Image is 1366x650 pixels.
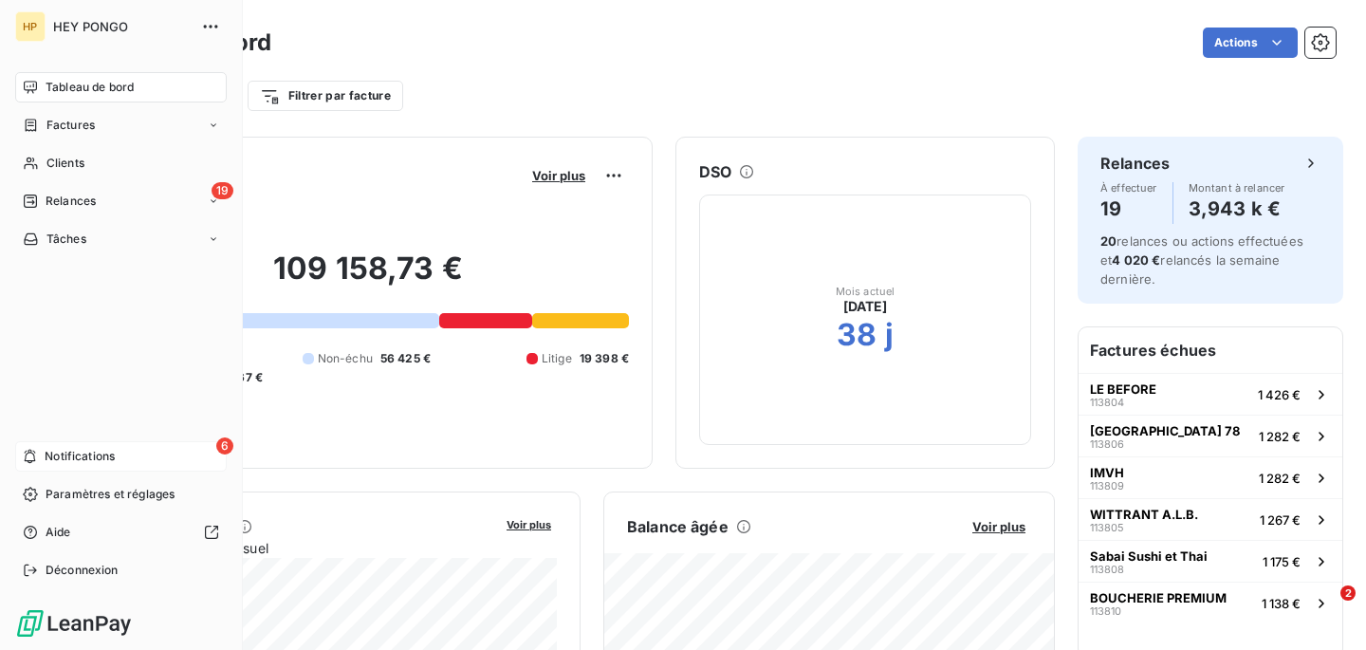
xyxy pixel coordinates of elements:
button: WITTRANT A.L.B.1138051 267 € [1079,498,1342,540]
span: 19 398 € [580,350,629,367]
button: Voir plus [967,518,1031,535]
button: BOUCHERIE PREMIUM1138101 138 € [1079,582,1342,623]
span: 113806 [1090,438,1124,450]
h6: Balance âgée [627,515,729,538]
span: 113808 [1090,564,1124,575]
span: Clients [46,155,84,172]
h6: Relances [1100,152,1170,175]
img: Logo LeanPay [15,608,133,639]
span: BOUCHERIE PREMIUM [1090,590,1227,605]
span: 1 282 € [1259,429,1301,444]
span: 113810 [1090,605,1121,617]
span: 6 [216,437,233,455]
button: Voir plus [526,167,591,184]
span: Relances [46,193,96,210]
span: Déconnexion [46,562,119,579]
span: 19 [212,182,233,199]
span: Voir plus [972,519,1025,534]
span: Chiffre d'affaires mensuel [107,538,493,558]
h6: DSO [699,160,731,183]
span: HEY PONGO [53,19,190,34]
span: Voir plus [507,518,551,531]
button: LE BEFORE1138041 426 € [1079,373,1342,415]
h6: Factures échues [1079,327,1342,373]
span: Aide [46,524,71,541]
button: Sabai Sushi et Thai1138081 175 € [1079,540,1342,582]
a: Aide [15,517,227,548]
h2: 109 158,73 € [107,250,629,306]
button: [GEOGRAPHIC_DATA] 781138061 282 € [1079,415,1342,456]
button: Actions [1203,28,1298,58]
span: Montant à relancer [1189,182,1285,194]
span: Sabai Sushi et Thai [1090,548,1208,564]
span: 2 [1340,585,1356,601]
span: 113804 [1090,397,1124,408]
span: [GEOGRAPHIC_DATA] 78 [1090,423,1240,438]
span: Litige [542,350,572,367]
span: 20 [1100,233,1117,249]
span: Tableau de bord [46,79,134,96]
span: IMVH [1090,465,1124,480]
span: Paramètres et réglages [46,486,175,503]
span: 113805 [1090,522,1124,533]
span: À effectuer [1100,182,1157,194]
span: Notifications [45,448,115,465]
span: [DATE] [843,297,888,316]
span: LE BEFORE [1090,381,1156,397]
div: HP [15,11,46,42]
button: Voir plus [501,515,557,532]
h2: j [885,316,894,354]
span: 1 138 € [1262,596,1301,611]
span: Voir plus [532,168,585,183]
h4: 3,943 k € [1189,194,1285,224]
span: 1 282 € [1259,471,1301,486]
span: 1 267 € [1260,512,1301,528]
span: 56 425 € [380,350,431,367]
button: Filtrer par facture [248,81,403,111]
span: Tâches [46,231,86,248]
span: Non-échu [318,350,373,367]
span: 4 020 € [1112,252,1160,268]
span: 1 175 € [1263,554,1301,569]
span: Factures [46,117,95,134]
span: 113809 [1090,480,1124,492]
h4: 19 [1100,194,1157,224]
span: relances ou actions effectuées et relancés la semaine dernière. [1100,233,1303,287]
h2: 38 [837,316,877,354]
span: Mois actuel [836,286,895,297]
span: WITTRANT A.L.B. [1090,507,1198,522]
iframe: Intercom live chat [1301,585,1347,631]
button: IMVH1138091 282 € [1079,456,1342,498]
span: 1 426 € [1258,387,1301,402]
